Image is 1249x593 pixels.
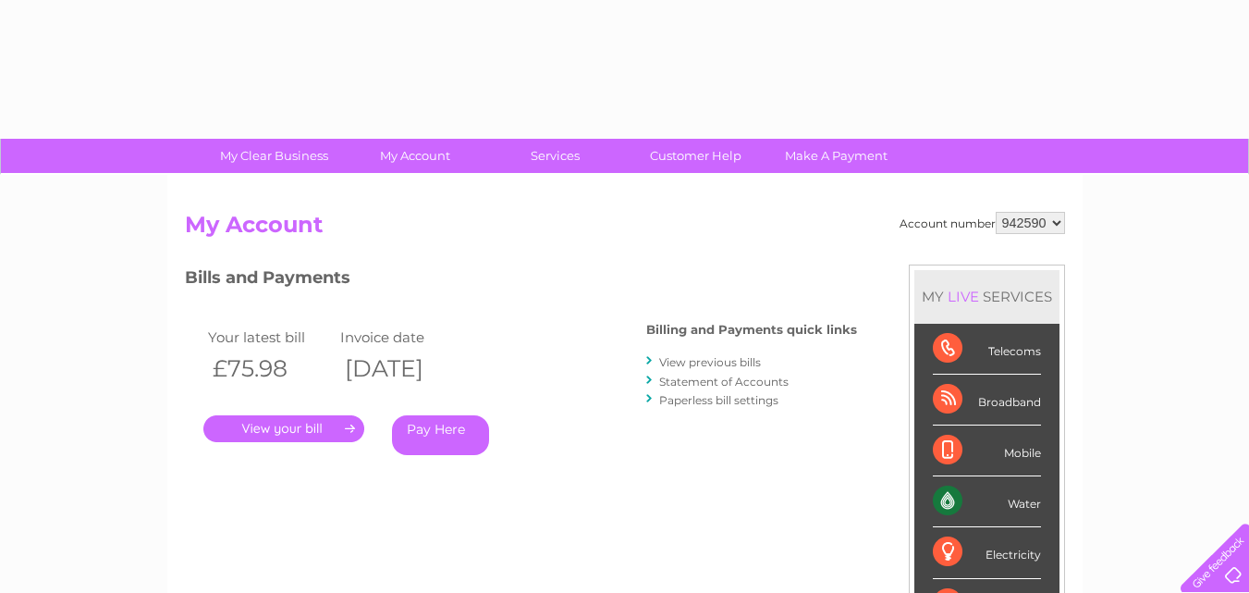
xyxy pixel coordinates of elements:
[900,212,1065,234] div: Account number
[336,350,469,388] th: [DATE]
[619,139,772,173] a: Customer Help
[933,476,1041,527] div: Water
[659,355,761,369] a: View previous bills
[203,415,364,442] a: .
[185,212,1065,247] h2: My Account
[659,393,778,407] a: Paperless bill settings
[659,375,789,389] a: Statement of Accounts
[392,415,489,455] a: Pay Here
[338,139,491,173] a: My Account
[933,375,1041,426] div: Broadband
[203,325,337,350] td: Your latest bill
[914,270,1059,323] div: MY SERVICES
[479,139,631,173] a: Services
[933,527,1041,578] div: Electricity
[646,323,857,337] h4: Billing and Payments quick links
[198,139,350,173] a: My Clear Business
[336,325,469,350] td: Invoice date
[933,426,1041,476] div: Mobile
[933,324,1041,375] div: Telecoms
[944,288,983,305] div: LIVE
[760,139,912,173] a: Make A Payment
[185,265,857,297] h3: Bills and Payments
[203,350,337,388] th: £75.98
